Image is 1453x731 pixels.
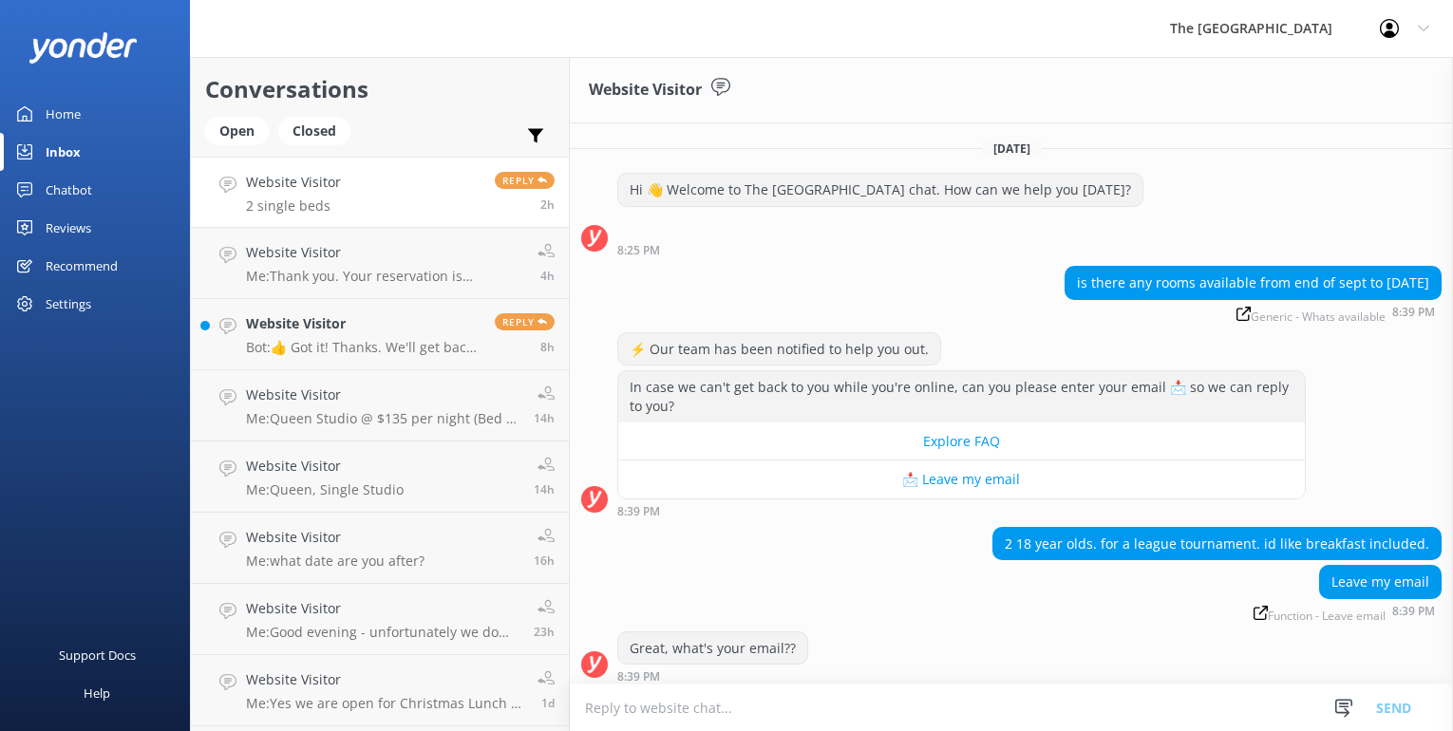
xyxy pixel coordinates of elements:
a: Closed [278,120,360,141]
strong: 8:39 PM [617,506,660,517]
p: Me: what date are you after? [246,553,425,570]
div: Home [46,95,81,133]
h4: Website Visitor [246,527,425,548]
div: Reviews [46,209,91,247]
p: 2 single beds [246,197,341,215]
h4: Website Visitor [246,669,523,690]
h4: Website Visitor [246,313,481,334]
button: Explore FAQ [618,422,1305,460]
span: Reply [495,172,555,189]
div: is there any rooms available from end of sept to [DATE] [1066,267,1441,299]
a: Open [205,120,278,141]
h4: Website Visitor [246,172,341,193]
h3: Website Visitor [589,78,702,103]
strong: 8:39 PM [1392,606,1435,622]
a: Website VisitorMe:Yes we are open for Christmas Lunch - 12 noon & Christmas Evening Dinner @ 6pm ... [191,655,569,726]
a: Website VisitorMe:Queen Studio @ $135 per night (Bed & Breakfast) - x1 adult - total Bed & Breakf... [191,370,569,441]
div: Chatbot [46,171,92,209]
p: Me: Queen Studio @ $135 per night (Bed & Breakfast) - x1 adult - total Bed & Breakfast package - ... [246,410,519,427]
div: Open [205,117,269,145]
div: Sep 09 2025 08:39pm (UTC +12:00) Pacific/Auckland [617,669,808,683]
h4: Website Visitor [246,242,523,263]
span: Sep 09 2025 08:05am (UTC +12:00) Pacific/Auckland [534,410,555,426]
div: Settings [46,285,91,323]
div: Great, what's your email?? [618,632,807,665]
div: Inbox [46,133,81,171]
div: 2 18 year olds. for a league tournament. id like breakfast included. [993,528,1441,560]
div: Support Docs [59,636,136,674]
span: Sep 09 2025 06:43am (UTC +12:00) Pacific/Auckland [534,553,555,569]
div: ⚡ Our team has been notified to help you out. [618,333,940,365]
a: Website VisitorMe:Thank you. Your reservation is confirmed.4h [191,228,569,299]
span: Sep 08 2025 12:21pm (UTC +12:00) Pacific/Auckland [541,695,555,711]
span: Generic - Whats available [1236,307,1386,323]
span: Sep 09 2025 08:40pm (UTC +12:00) Pacific/Auckland [540,197,555,213]
h2: Conversations [205,71,555,107]
div: In case we can't get back to you while you're online, can you please enter your email 📩 so we can... [618,371,1305,422]
div: Closed [278,117,350,145]
div: Leave my email [1320,566,1441,598]
div: Sep 09 2025 08:39pm (UTC +12:00) Pacific/Auckland [1247,604,1442,622]
h4: Website Visitor [246,598,519,619]
span: Sep 09 2025 08:00am (UTC +12:00) Pacific/Auckland [534,481,555,497]
a: Website VisitorMe:Queen, Single Studio14h [191,441,569,513]
div: Recommend [46,247,118,285]
strong: 8:39 PM [617,671,660,683]
span: Sep 08 2025 10:56pm (UTC +12:00) Pacific/Auckland [534,624,555,640]
p: Me: Thank you. Your reservation is confirmed. [246,268,523,285]
p: Me: Good evening - unfortunately we do not have any rooms available with 2 beds on [DATE]. [246,624,519,641]
p: Me: Queen, Single Studio [246,481,404,498]
a: Website VisitorBot:👍 Got it! Thanks. We'll get back to you as soon as we canReply8h [191,299,569,370]
div: Help [84,674,110,712]
span: Reply [495,313,555,330]
img: yonder-white-logo.png [28,32,138,64]
div: Sep 09 2025 08:25pm (UTC +12:00) Pacific/Auckland [617,243,1143,256]
p: Bot: 👍 Got it! Thanks. We'll get back to you as soon as we can [246,339,481,356]
div: Hi 👋 Welcome to The [GEOGRAPHIC_DATA] chat. How can we help you [DATE]? [618,174,1142,206]
p: Me: Yes we are open for Christmas Lunch - 12 noon & Christmas Evening Dinner @ 6pm . Bookings are... [246,695,523,712]
strong: 8:39 PM [1392,307,1435,323]
strong: 8:25 PM [617,245,660,256]
span: Sep 09 2025 06:17pm (UTC +12:00) Pacific/Auckland [540,268,555,284]
span: Sep 09 2025 02:42pm (UTC +12:00) Pacific/Auckland [540,339,555,355]
h4: Website Visitor [246,456,404,477]
div: Sep 09 2025 08:39pm (UTC +12:00) Pacific/Auckland [617,504,1306,517]
span: Function - Leave email [1254,606,1386,622]
a: Website VisitorMe:Good evening - unfortunately we do not have any rooms available with 2 beds on ... [191,584,569,655]
span: [DATE] [982,141,1042,157]
a: Website Visitor2 single bedsReply2h [191,157,569,228]
button: 📩 Leave my email [618,460,1305,498]
h4: Website Visitor [246,384,519,405]
a: Website VisitorMe:what date are you after?16h [191,513,569,584]
div: Sep 09 2025 08:39pm (UTC +12:00) Pacific/Auckland [1065,305,1442,323]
